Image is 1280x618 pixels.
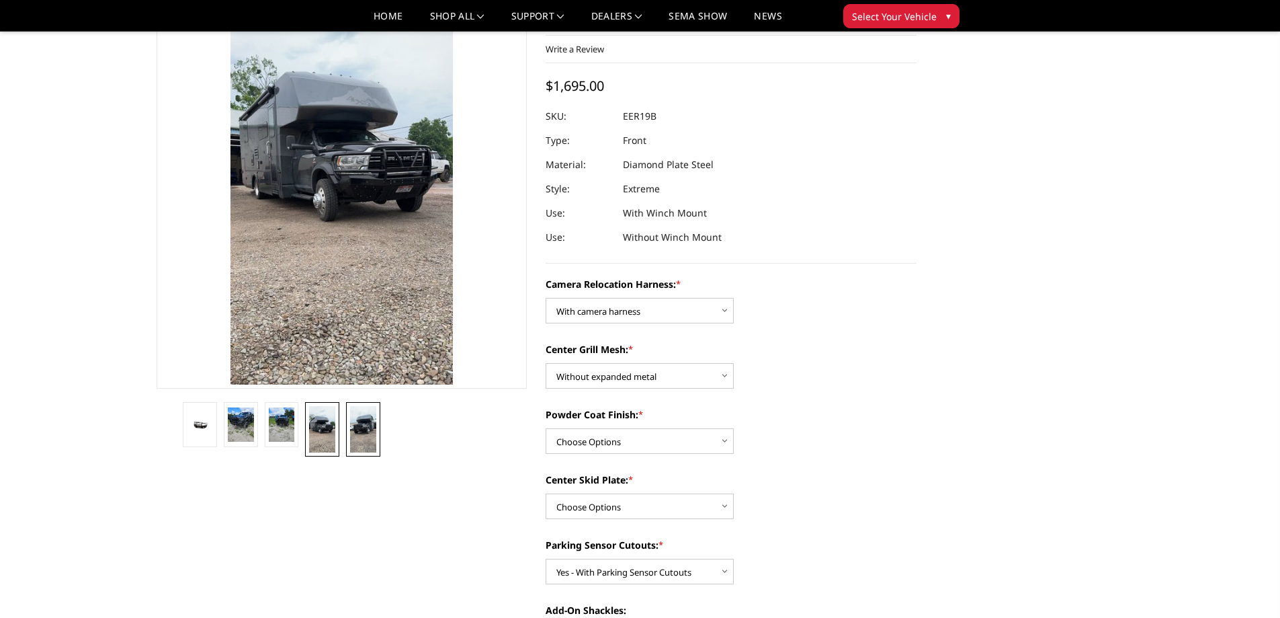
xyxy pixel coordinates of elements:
a: SEMA Show [669,11,727,31]
dd: Diamond Plate Steel [623,153,714,177]
label: Powder Coat Finish: [546,408,916,422]
a: shop all [430,11,484,31]
dd: With Winch Mount [623,201,707,225]
label: Add-On Shackles: [546,603,916,617]
span: $1,695.00 [546,77,604,95]
dt: Use: [546,225,613,249]
span: ▾ [946,9,951,23]
a: Support [511,11,564,31]
dt: SKU: [546,104,613,128]
dd: Without Winch Mount [623,225,722,249]
dt: Style: [546,177,613,201]
img: 2019-2026 Ram 2500-3500 - T2 Series - Extreme Front Bumper (receiver or winch) [350,406,376,453]
dd: Extreme [623,177,660,201]
iframe: Chat Widget [1213,553,1280,618]
dt: Material: [546,153,613,177]
a: Dealers [591,11,642,31]
dt: Type: [546,128,613,153]
span: Select Your Vehicle [852,9,937,24]
img: 2019-2026 Ram 2500-3500 - T2 Series - Extreme Front Bumper (receiver or winch) [228,408,254,442]
dd: EER19B [623,104,656,128]
a: News [754,11,781,31]
img: 2019-2026 Ram 2500-3500 - T2 Series - Extreme Front Bumper (receiver or winch) [269,408,295,442]
a: Home [374,11,402,31]
img: 2019-2026 Ram 2500-3500 - T2 Series - Extreme Front Bumper (receiver or winch) [187,418,213,430]
img: 2019-2026 Ram 2500-3500 - T2 Series - Extreme Front Bumper (receiver or winch) [309,406,335,453]
label: Center Grill Mesh: [546,342,916,356]
dd: Front [623,128,646,153]
button: Select Your Vehicle [843,4,959,28]
label: Camera Relocation Harness: [546,277,916,291]
label: Center Skid Plate: [546,473,916,487]
dt: Use: [546,201,613,225]
label: Parking Sensor Cutouts: [546,538,916,552]
a: Write a Review [546,43,604,55]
